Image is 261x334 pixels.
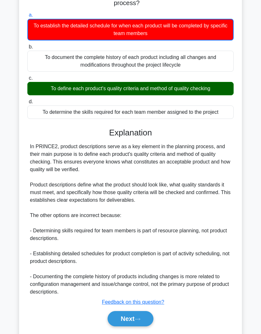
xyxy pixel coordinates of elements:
[102,299,164,305] a: Feedback on this question?
[108,311,153,326] button: Next
[27,105,234,119] div: To determine the skills required for each team member assigned to the project
[27,19,234,40] div: To establish the detailed schedule for when each product will be completed by specific team members
[31,128,230,138] h3: Explanation
[29,75,32,81] span: c.
[27,82,234,95] div: To define each product's quality criteria and method of quality checking
[29,99,33,104] span: d.
[29,44,33,49] span: b.
[29,12,33,18] span: a.
[27,51,234,72] div: To document the complete history of each product including all changes and modifications througho...
[30,143,231,296] div: In PRINCE2, product descriptions serve as a key element in the planning process, and their main p...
